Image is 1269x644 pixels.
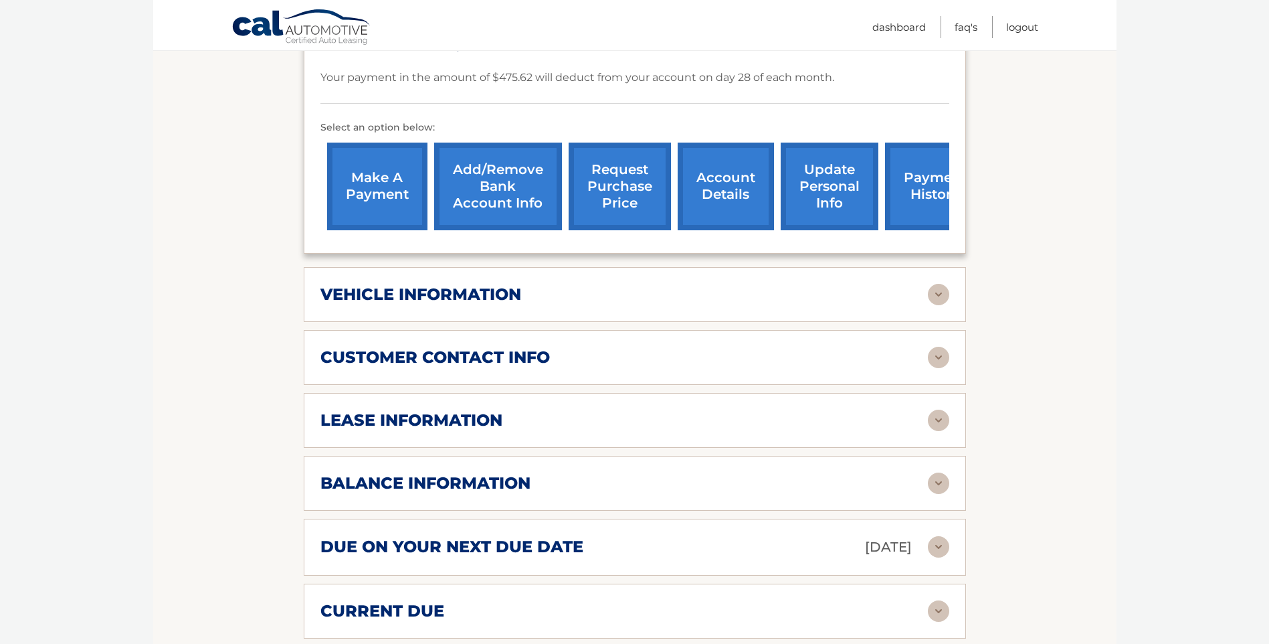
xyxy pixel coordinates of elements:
[1006,16,1038,38] a: Logout
[320,347,550,368] h2: customer contact info
[865,536,912,559] p: [DATE]
[928,473,949,494] img: accordion-rest.svg
[569,143,671,230] a: request purchase price
[340,39,463,52] span: Enrolled For Auto Pay
[678,143,774,230] a: account details
[320,601,444,621] h2: current due
[320,120,949,136] p: Select an option below:
[928,600,949,622] img: accordion-rest.svg
[928,536,949,558] img: accordion-rest.svg
[928,410,949,431] img: accordion-rest.svg
[872,16,926,38] a: Dashboard
[320,285,521,305] h2: vehicle information
[320,473,530,493] h2: balance information
[320,68,834,87] p: Your payment in the amount of $475.62 will deduct from your account on day 28 of each month.
[928,284,949,305] img: accordion-rest.svg
[955,16,977,38] a: FAQ's
[231,9,372,48] a: Cal Automotive
[320,410,502,430] h2: lease information
[434,143,562,230] a: Add/Remove bank account info
[781,143,878,230] a: update personal info
[327,143,427,230] a: make a payment
[928,347,949,368] img: accordion-rest.svg
[320,537,583,557] h2: due on your next due date
[885,143,985,230] a: payment history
